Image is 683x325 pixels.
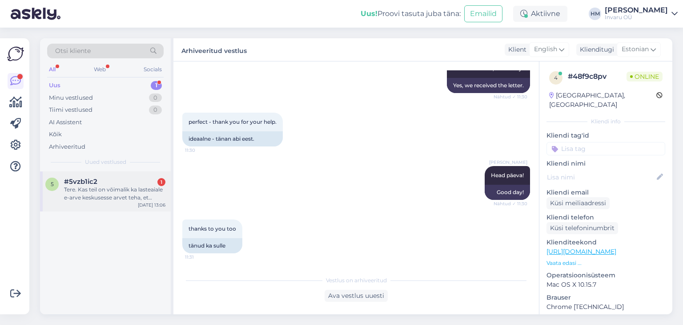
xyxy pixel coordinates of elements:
[49,142,85,151] div: Arhiveeritud
[49,81,60,90] div: Uus
[189,118,277,125] span: perfect - thank you for your help.
[546,302,665,312] p: Chrome [TECHNICAL_ID]
[546,213,665,222] p: Kliendi telefon
[513,6,567,22] div: Aktiivne
[92,64,108,75] div: Web
[149,93,162,102] div: 0
[627,72,663,81] span: Online
[546,197,610,209] div: Küsi meiliaadressi
[546,131,665,140] p: Kliendi tag'id
[181,44,247,56] label: Arhiveeritud vestlus
[491,172,524,179] span: Head päeva!
[85,158,126,166] span: Uued vestlused
[49,130,62,139] div: Kõik
[546,293,665,302] p: Brauser
[622,45,649,54] span: Estonian
[554,74,558,81] span: 4
[138,202,165,208] div: [DATE] 13:06
[546,271,665,280] p: Operatsioonisüsteem
[185,147,218,154] span: 11:30
[485,185,530,200] div: Good day!
[325,290,388,302] div: Ava vestlus uuesti
[576,45,614,54] div: Klienditugi
[568,71,627,82] div: # 48f9c8pv
[546,248,616,256] a: [URL][DOMAIN_NAME]
[189,225,236,232] span: thanks to you too
[49,118,82,127] div: AI Assistent
[47,64,57,75] div: All
[361,8,461,19] div: Proovi tasuta juba täna:
[149,106,162,114] div: 0
[589,8,601,20] div: HM
[447,78,530,93] div: Yes, we received the letter.
[361,9,378,18] b: Uus!
[605,7,668,14] div: [PERSON_NAME]
[7,45,24,62] img: Askly Logo
[605,7,678,21] a: [PERSON_NAME]Invaru OÜ
[546,238,665,247] p: Klienditeekond
[534,45,557,54] span: English
[505,45,526,54] div: Klient
[546,280,665,289] p: Mac OS X 10.15.7
[185,254,218,260] span: 11:31
[464,5,502,22] button: Emailid
[51,181,54,187] span: 5
[49,93,93,102] div: Minu vestlused
[49,106,92,114] div: Tiimi vestlused
[142,64,164,75] div: Socials
[546,259,665,267] p: Vaata edasi ...
[605,14,668,21] div: Invaru OÜ
[326,276,387,284] span: Vestlus on arhiveeritud
[55,46,91,56] span: Otsi kliente
[546,118,665,126] div: Kliendi info
[157,178,165,186] div: 1
[182,238,242,253] div: tänud ka sulle
[549,91,656,110] div: [GEOGRAPHIC_DATA], [GEOGRAPHIC_DATA]
[546,188,665,197] p: Kliendi email
[494,93,527,100] span: Nähtud ✓ 11:30
[64,186,165,202] div: Tere. Kas teil on võimalik ka lasteaiale e-arve keskusesse arvet teha, et saaksime teilt tellida?
[494,200,527,207] span: Nähtud ✓ 11:30
[547,172,655,182] input: Lisa nimi
[151,81,162,90] div: 1
[546,222,618,234] div: Küsi telefoninumbrit
[182,131,283,146] div: ideaalne - tänan abi eest.
[489,159,527,166] span: [PERSON_NAME]
[546,142,665,155] input: Lisa tag
[64,178,97,186] span: #5vzb1ic2
[546,159,665,168] p: Kliendi nimi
